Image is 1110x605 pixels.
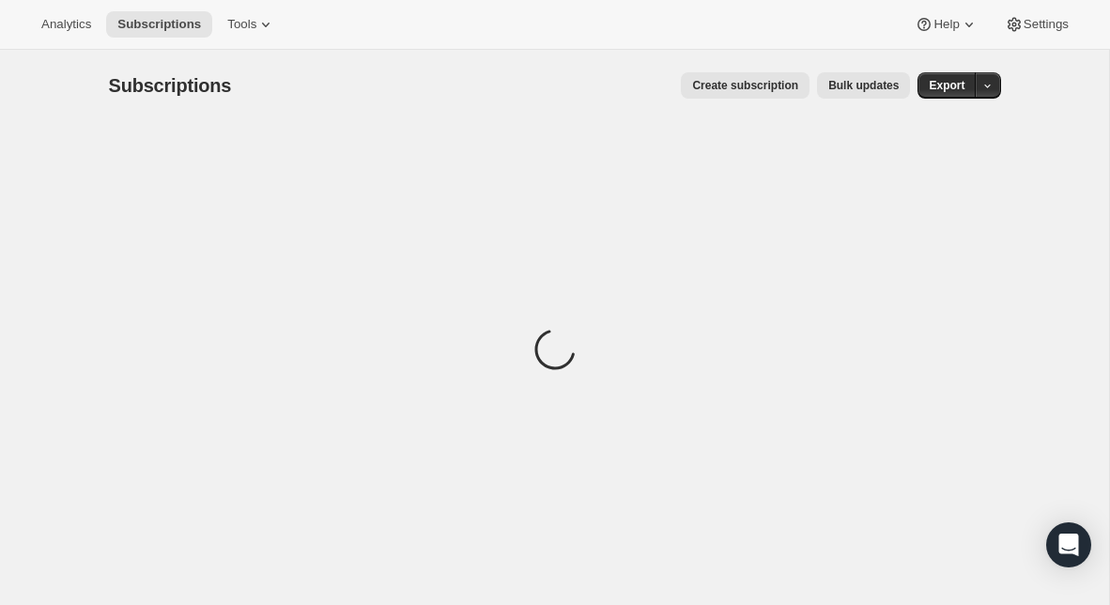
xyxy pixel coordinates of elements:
[106,11,212,38] button: Subscriptions
[30,11,102,38] button: Analytics
[692,78,798,93] span: Create subscription
[933,17,959,32] span: Help
[109,75,232,96] span: Subscriptions
[994,11,1080,38] button: Settings
[681,72,809,99] button: Create subscription
[929,78,964,93] span: Export
[41,17,91,32] span: Analytics
[917,72,976,99] button: Export
[817,72,910,99] button: Bulk updates
[828,78,899,93] span: Bulk updates
[216,11,286,38] button: Tools
[1024,17,1069,32] span: Settings
[1046,522,1091,567] div: Open Intercom Messenger
[903,11,989,38] button: Help
[227,17,256,32] span: Tools
[117,17,201,32] span: Subscriptions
